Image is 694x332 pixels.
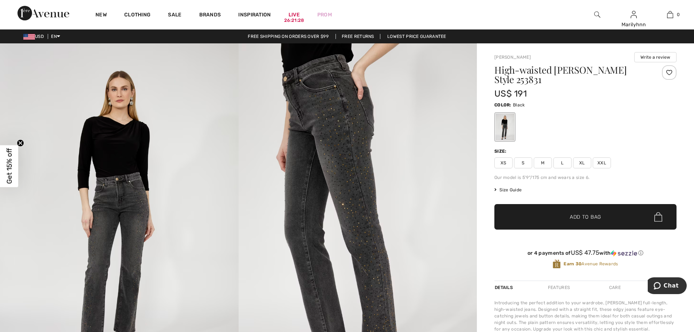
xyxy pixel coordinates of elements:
span: XL [573,157,591,168]
div: or 4 payments ofUS$ 47.75withSezzle Click to learn more about Sezzle [494,249,677,259]
div: Black [495,113,514,141]
a: Lowest Price Guarantee [381,34,452,39]
span: Color: [494,102,511,108]
img: 1ère Avenue [17,6,69,20]
a: Free Returns [336,34,380,39]
a: Sign In [631,11,637,18]
span: US$ 47.75 [571,249,600,256]
span: Avenue Rewards [564,261,618,267]
span: 0 [677,11,680,18]
span: Get 15% off [5,148,13,184]
a: 0 [652,10,688,19]
img: My Info [631,10,637,19]
span: S [514,157,532,168]
iframe: Opens a widget where you can chat to one of our agents [648,277,687,296]
span: EN [51,34,60,39]
span: XXL [593,157,611,168]
a: Sale [168,12,181,19]
button: Add to Bag [494,204,677,230]
div: or 4 payments of with [494,249,677,257]
div: Our model is 5'9"/175 cm and wears a size 6. [494,174,677,181]
span: M [534,157,552,168]
a: Prom [317,11,332,19]
h1: High-waisted [PERSON_NAME] Style 253831 [494,65,646,84]
span: US$ 191 [494,89,527,99]
img: Bag.svg [654,212,662,222]
div: Marilyhnn [616,21,651,28]
span: Inspiration [238,12,271,19]
button: Close teaser [17,139,24,147]
a: [PERSON_NAME] [494,55,531,60]
strong: Earn 30 [564,261,581,266]
a: Live26:21:28 [289,11,300,19]
span: Add to Bag [570,213,601,221]
img: search the website [594,10,600,19]
span: L [553,157,572,168]
a: New [95,12,107,19]
span: Size Guide [494,187,522,193]
img: Sezzle [611,250,637,257]
a: Brands [199,12,221,19]
div: Features [542,281,576,294]
span: USD [23,34,47,39]
img: US Dollar [23,34,35,40]
img: Avenue Rewards [553,259,561,269]
span: XS [494,157,513,168]
div: Size: [494,148,508,155]
a: Clothing [124,12,150,19]
a: Free shipping on orders over $99 [242,34,334,39]
div: Details [494,281,515,294]
div: 26:21:28 [284,17,304,24]
button: Write a review [634,52,677,62]
span: Black [513,102,525,108]
div: Care [603,281,627,294]
img: My Bag [667,10,673,19]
